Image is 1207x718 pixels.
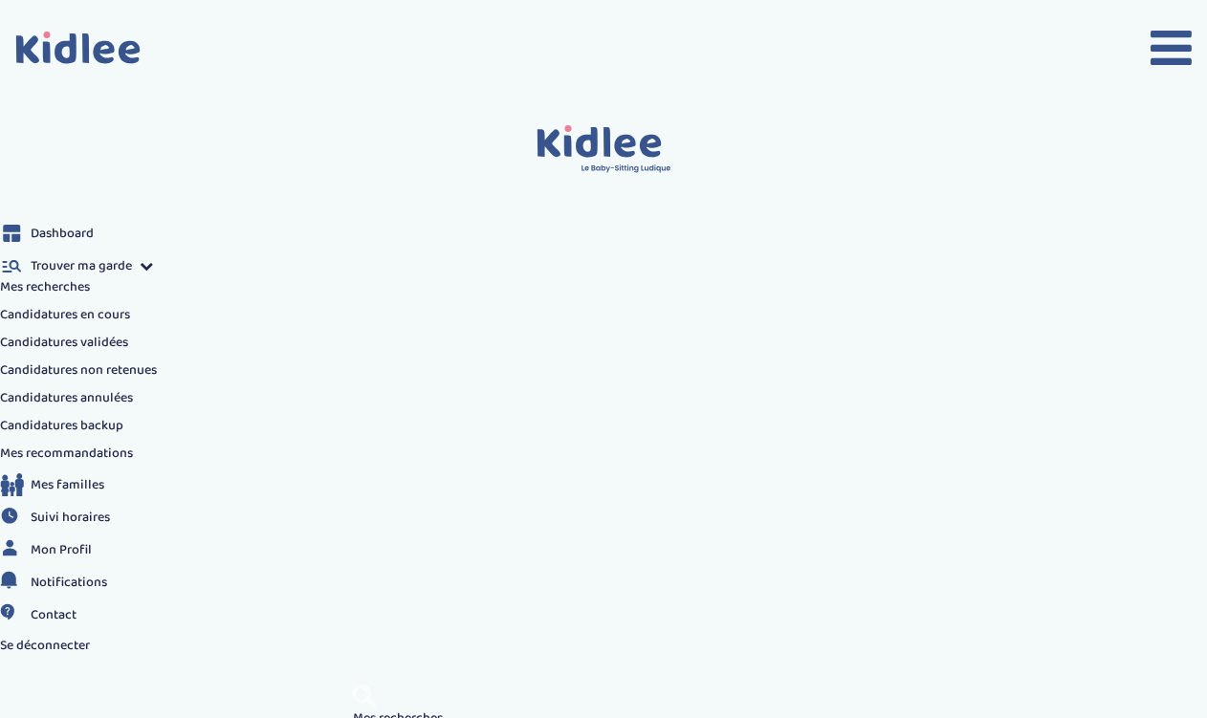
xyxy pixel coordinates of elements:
[31,508,110,528] span: Suivi horaires
[31,540,92,560] span: Mon Profil
[31,475,104,495] span: Mes familles
[31,224,94,244] span: Dashboard
[31,256,132,276] span: Trouver ma garde
[31,605,77,625] span: Contact
[537,125,671,174] img: logo.svg
[31,573,107,593] span: Notifications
